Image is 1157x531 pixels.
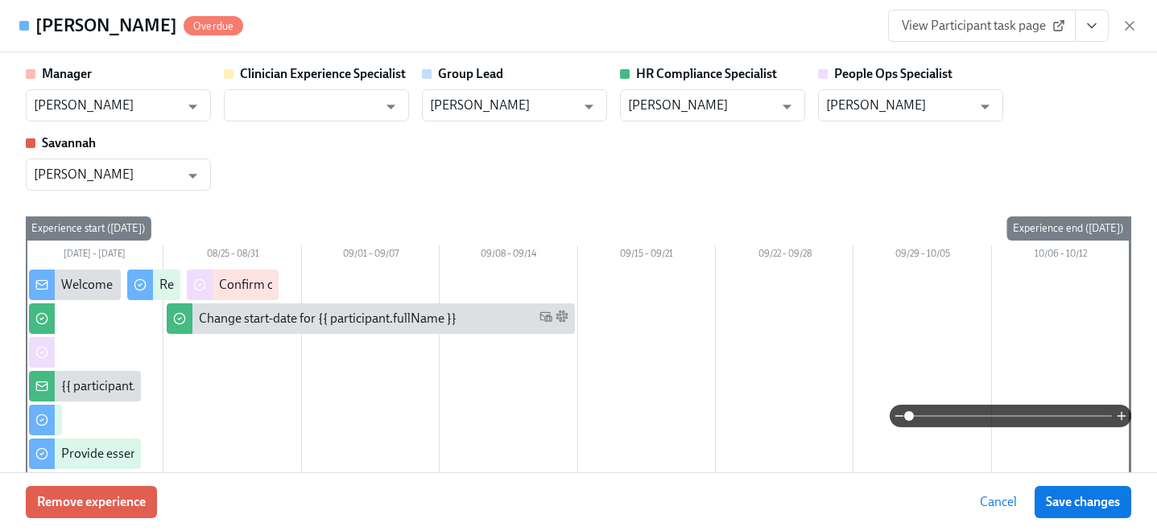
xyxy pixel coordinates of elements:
[438,66,503,81] strong: Group Lead
[42,66,92,81] strong: Manager
[969,486,1028,518] button: Cancel
[775,94,800,119] button: Open
[37,494,146,510] span: Remove experience
[578,245,716,266] div: 09/15 – 09/21
[35,14,177,38] h4: [PERSON_NAME]
[1046,494,1120,510] span: Save changes
[25,216,151,241] div: Experience start ([DATE])
[440,245,577,266] div: 09/08 – 09/14
[159,276,295,294] div: Request your equipment
[716,245,853,266] div: 09/22 – 09/28
[378,94,403,119] button: Open
[1035,486,1131,518] button: Save changes
[26,486,157,518] button: Remove experience
[636,66,777,81] strong: HR Compliance Specialist
[26,245,163,266] div: [DATE] – [DATE]
[973,94,998,119] button: Open
[180,94,205,119] button: Open
[888,10,1076,42] a: View Participant task page
[199,310,457,327] div: Change start-date for {{ participant.fullName }}
[539,310,552,328] span: Work Email
[556,310,568,328] span: Slack
[42,135,96,150] strong: Savannah
[1006,216,1130,241] div: Experience end ([DATE])
[853,245,991,266] div: 09/29 – 10/05
[902,18,1062,34] span: View Participant task page
[980,494,1017,510] span: Cancel
[61,377,390,395] div: {{ participant.fullName }} has filled out the onboarding form
[61,276,364,294] div: Welcome from the Charlie Health Compliance Team 👋
[184,20,243,32] span: Overdue
[180,163,205,188] button: Open
[302,245,440,266] div: 09/01 – 09/07
[163,245,301,266] div: 08/25 – 08/31
[1075,10,1109,42] button: View task page
[992,245,1130,266] div: 10/06 – 10/12
[219,276,389,294] div: Confirm cleared by People Ops
[576,94,601,119] button: Open
[834,66,952,81] strong: People Ops Specialist
[61,445,312,463] div: Provide essential professional documentation
[240,66,406,81] strong: Clinician Experience Specialist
